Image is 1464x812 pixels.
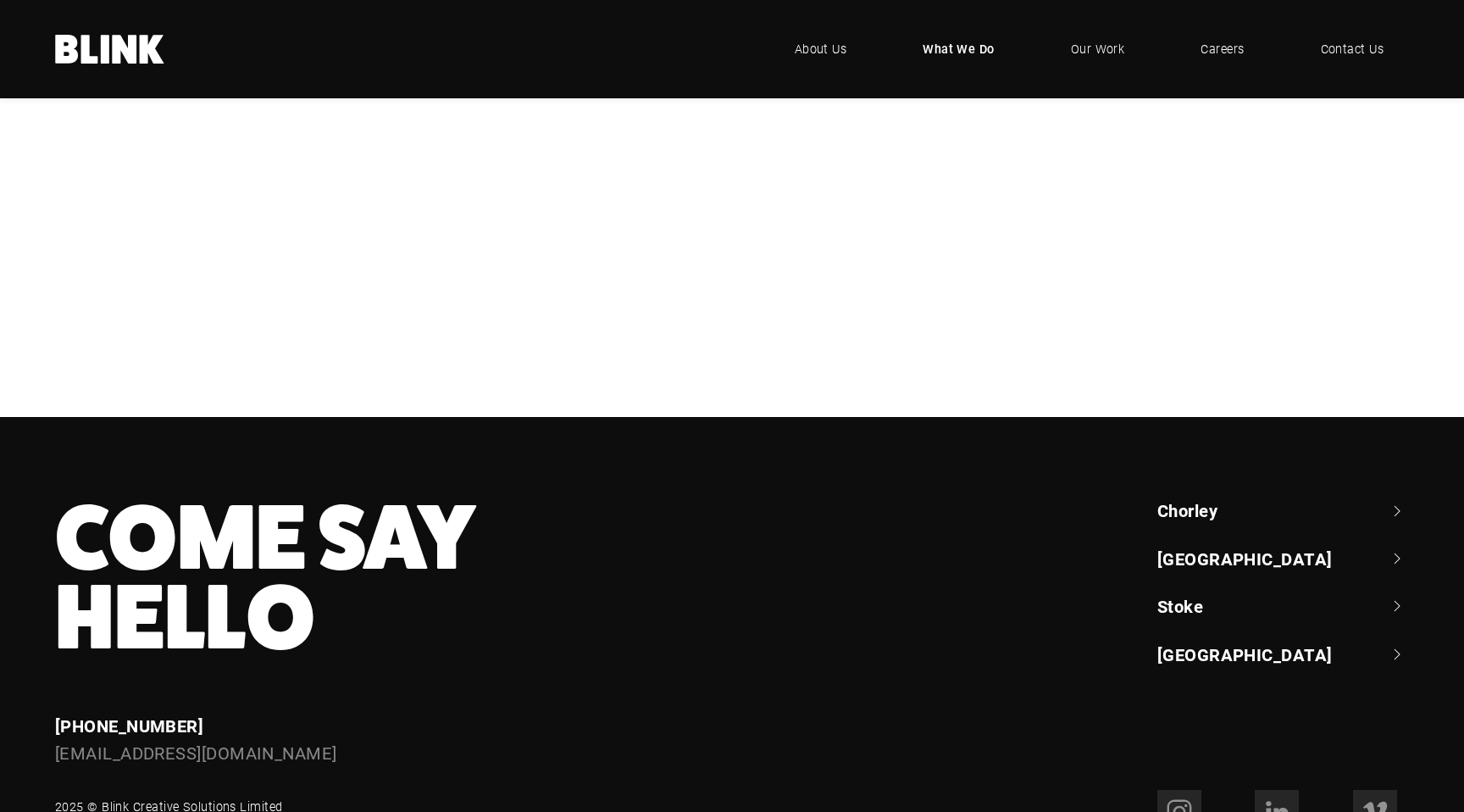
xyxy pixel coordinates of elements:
span: Contact Us [1321,40,1384,58]
a: Careers [1175,24,1269,75]
a: Contact Us [1295,24,1410,75]
span: What We Do [923,40,995,58]
span: About Us [795,40,847,58]
a: [GEOGRAPHIC_DATA] [1157,642,1409,666]
span: Our Work [1071,40,1125,58]
a: Home [55,35,165,64]
a: [EMAIL_ADDRESS][DOMAIN_NAME] [55,742,337,764]
a: [PHONE_NUMBER] [55,715,203,737]
a: Stoke [1157,594,1409,618]
a: Chorley [1157,498,1409,522]
a: What We Do [897,24,1020,75]
a: About Us [769,24,873,75]
a: [GEOGRAPHIC_DATA] [1157,547,1409,570]
h3: Come Say Hello [55,498,858,658]
a: Our Work [1045,24,1151,75]
span: Careers [1201,40,1244,58]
